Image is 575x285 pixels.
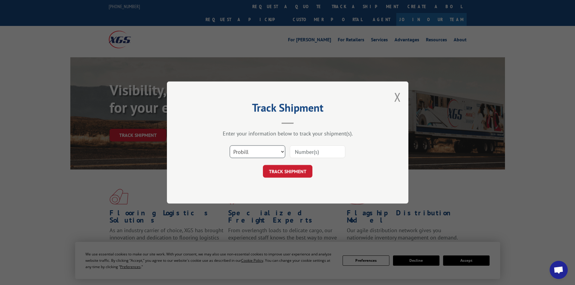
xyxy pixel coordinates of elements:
div: Enter your information below to track your shipment(s). [197,130,378,137]
h2: Track Shipment [197,103,378,115]
input: Number(s) [290,145,345,158]
button: Close modal [394,89,401,105]
div: Open chat [550,261,568,279]
button: TRACK SHIPMENT [263,165,312,178]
